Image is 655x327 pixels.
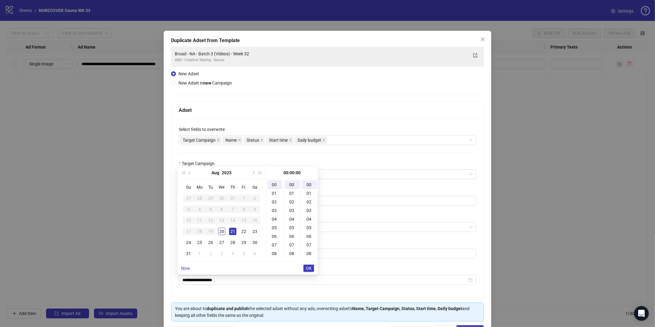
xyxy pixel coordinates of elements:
[207,306,249,311] strong: duplicate and publish
[218,250,225,257] div: 3
[285,198,300,206] div: 02
[175,57,468,63] div: ABO - Creative Testing - Sauna
[218,239,225,246] div: 27
[207,239,214,246] div: 26
[183,193,194,204] td: 2025-07-27
[216,204,227,215] td: 2025-08-06
[183,204,194,215] td: 2025-08-03
[247,137,259,144] span: Status
[183,137,216,144] span: Target Campaign
[251,228,259,235] div: 23
[182,170,473,179] span: ABO - Creative Testing - Sauna
[205,215,216,226] td: 2025-08-12
[229,250,236,257] div: 4
[175,50,468,57] div: Broad - NA - Batch 3 (Videos) - Week 32
[185,228,192,235] div: 17
[203,81,211,85] strong: new
[205,204,216,215] td: 2025-08-05
[302,249,317,258] div: 08
[207,228,214,235] div: 19
[185,195,192,202] div: 27
[205,226,216,237] td: 2025-08-19
[229,206,236,213] div: 7
[289,139,292,142] span: close
[183,237,194,248] td: 2025-08-24
[251,195,259,202] div: 2
[222,167,232,179] button: Choose a year
[285,232,300,241] div: 06
[229,195,236,202] div: 31
[285,189,300,198] div: 01
[302,215,317,223] div: 04
[285,223,300,232] div: 05
[267,223,282,232] div: 05
[218,206,225,213] div: 6
[269,137,288,144] span: Start time
[179,196,476,206] input: Name
[225,137,237,144] span: Name
[302,232,317,241] div: 06
[218,195,225,202] div: 30
[251,250,259,257] div: 6
[212,167,220,179] button: Choose a month
[216,226,227,237] td: 2025-08-20
[238,237,249,248] td: 2025-08-29
[183,215,194,226] td: 2025-08-10
[185,217,192,224] div: 10
[205,248,216,259] td: 2025-09-02
[216,193,227,204] td: 2025-07-30
[240,195,248,202] div: 1
[227,248,238,259] td: 2025-09-04
[480,37,485,42] span: close
[267,241,282,249] div: 07
[205,193,216,204] td: 2025-07-29
[267,249,282,258] div: 08
[217,139,220,142] span: close
[251,206,259,213] div: 9
[179,106,476,114] div: Adset
[187,167,193,179] button: Previous month (PageUp)
[205,237,216,248] td: 2025-08-26
[183,248,194,259] td: 2025-08-31
[238,215,249,226] td: 2025-08-15
[302,198,317,206] div: 02
[238,139,241,142] span: close
[240,239,248,246] div: 29
[285,241,300,249] div: 07
[192,249,476,258] input: Daily budget
[244,136,265,144] span: Status
[473,53,478,57] span: export
[207,206,214,213] div: 5
[229,239,236,246] div: 28
[218,217,225,224] div: 13
[185,206,192,213] div: 3
[249,204,260,215] td: 2025-08-09
[238,193,249,204] td: 2025-08-01
[238,248,249,259] td: 2025-09-05
[240,228,248,235] div: 22
[196,228,203,235] div: 18
[285,249,300,258] div: 08
[194,226,205,237] td: 2025-08-18
[302,241,317,249] div: 07
[322,139,326,142] span: close
[227,237,238,248] td: 2025-08-28
[249,193,260,204] td: 2025-08-02
[179,126,229,133] label: Select fields to overwrite
[303,265,314,272] button: OK
[267,232,282,241] div: 06
[194,215,205,226] td: 2025-08-11
[207,217,214,224] div: 12
[207,250,214,257] div: 2
[238,182,249,193] th: Fr
[251,239,259,246] div: 30
[306,266,312,271] span: OK
[269,167,315,179] div: 00:00:00
[267,206,282,215] div: 03
[249,226,260,237] td: 2025-08-23
[183,182,194,193] th: Su
[352,306,462,311] strong: Name, Target Campaign, Status, Start time, Daily budget
[249,248,260,259] td: 2025-09-06
[302,258,317,266] div: 09
[249,182,260,193] th: Sa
